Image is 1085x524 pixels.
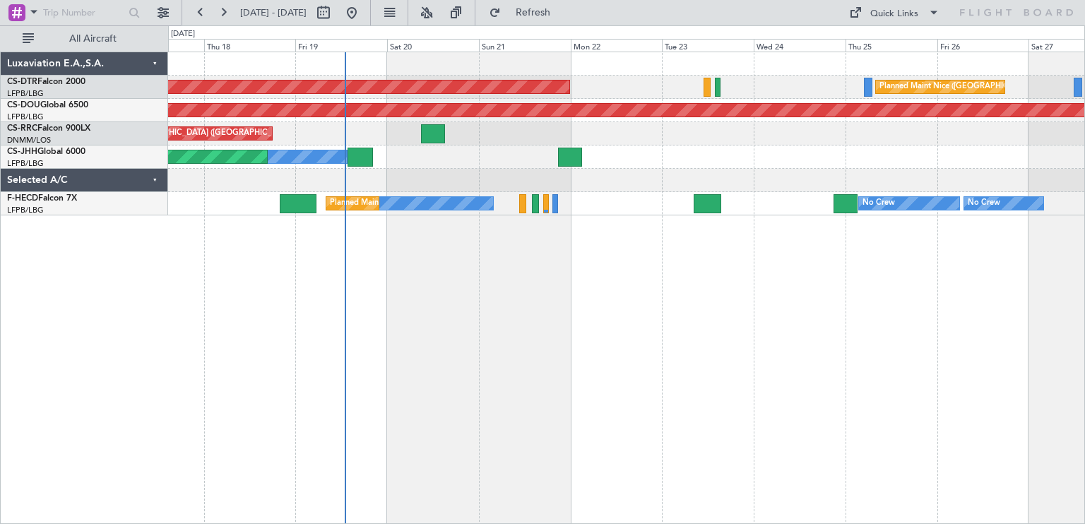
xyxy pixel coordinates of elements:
div: Fri 19 [295,39,387,52]
a: DNMM/LOS [7,135,51,145]
a: CS-DTRFalcon 2000 [7,78,85,86]
div: [DATE] [171,28,195,40]
button: Quick Links [842,1,947,24]
div: Thu 25 [846,39,937,52]
span: F-HECD [7,194,38,203]
div: Wed 24 [754,39,846,52]
a: LFPB/LBG [7,158,44,169]
div: Tue 23 [662,39,754,52]
a: LFPB/LBG [7,88,44,99]
div: Sat 20 [387,39,479,52]
input: Trip Number [43,2,124,23]
div: Mon 22 [571,39,663,52]
div: Sun 21 [479,39,571,52]
a: F-HECDFalcon 7X [7,194,77,203]
span: All Aircraft [37,34,149,44]
div: No Crew [862,193,895,214]
div: Planned Maint [GEOGRAPHIC_DATA] ([GEOGRAPHIC_DATA]) [73,123,296,144]
span: CS-DOU [7,101,40,109]
a: LFPB/LBG [7,112,44,122]
button: All Aircraft [16,28,153,50]
div: Quick Links [870,7,918,21]
span: CS-JHH [7,148,37,156]
a: LFPB/LBG [7,205,44,215]
span: CS-DTR [7,78,37,86]
span: Refresh [504,8,563,18]
div: Thu 18 [204,39,296,52]
div: Planned Maint [GEOGRAPHIC_DATA] ([GEOGRAPHIC_DATA]) [330,193,552,214]
div: Planned Maint Nice ([GEOGRAPHIC_DATA]) [879,76,1037,97]
button: Refresh [482,1,567,24]
a: CS-DOUGlobal 6500 [7,101,88,109]
span: CS-RRC [7,124,37,133]
a: CS-JHHGlobal 6000 [7,148,85,156]
span: [DATE] - [DATE] [240,6,307,19]
a: CS-RRCFalcon 900LX [7,124,90,133]
div: Fri 26 [937,39,1029,52]
div: No Crew [968,193,1000,214]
